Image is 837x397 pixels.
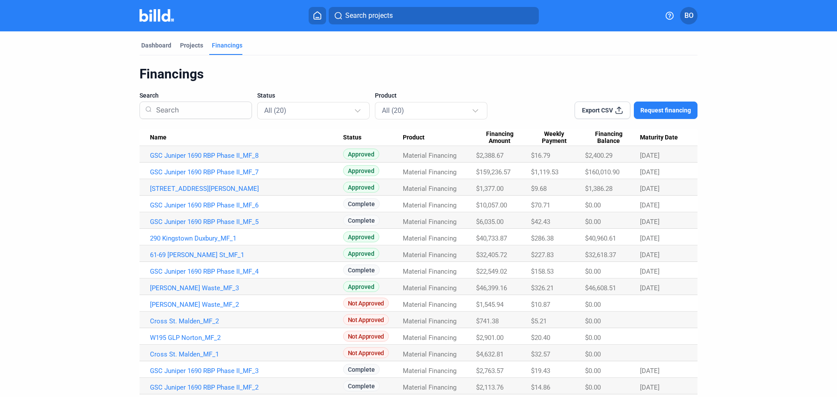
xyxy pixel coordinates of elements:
span: $6,035.00 [476,218,504,226]
span: [DATE] [640,367,660,375]
a: [PERSON_NAME] Waste_MF_3 [150,284,343,292]
span: $42.43 [531,218,550,226]
div: Projects [180,41,203,50]
span: $4,632.81 [476,350,504,358]
a: GSC Juniper 1690 RBP Phase II_MF_2 [150,383,343,391]
div: Financings [212,41,242,50]
a: GSC Juniper 1690 RBP Phase II_MF_6 [150,201,343,209]
span: $2,400.29 [585,152,612,159]
div: Financings [139,66,697,82]
span: [DATE] [640,152,660,159]
div: Financing Balance [585,130,640,145]
span: $1,119.53 [531,168,558,176]
mat-select-trigger: All (20) [382,106,404,115]
span: Material Financing [403,251,456,259]
span: Product [375,91,397,100]
a: GSC Juniper 1690 RBP Phase II_MF_3 [150,367,343,375]
span: Complete [343,198,380,209]
span: $40,733.87 [476,234,507,242]
span: [DATE] [640,185,660,193]
span: $0.00 [585,201,601,209]
span: Not Approved [343,347,389,358]
span: Financing Balance [585,130,632,145]
span: $160,010.90 [585,168,619,176]
span: [DATE] [640,251,660,259]
span: $326.21 [531,284,554,292]
span: $46,608.51 [585,284,616,292]
a: [STREET_ADDRESS][PERSON_NAME] [150,185,343,193]
span: Material Financing [403,383,456,391]
span: $158.53 [531,268,554,275]
div: Name [150,134,343,142]
mat-select-trigger: All (20) [264,106,286,115]
span: $0.00 [585,218,601,226]
span: Export CSV [582,106,613,115]
a: 290 Kingstown Duxbury_MF_1 [150,234,343,242]
span: Complete [343,380,380,391]
input: Search [153,99,246,122]
div: Status [343,134,403,142]
span: BO [684,10,694,21]
span: $10.87 [531,301,550,309]
span: $14.86 [531,383,550,391]
span: Complete [343,215,380,226]
span: Complete [343,265,380,275]
span: $286.38 [531,234,554,242]
span: Approved [343,182,379,193]
span: Approved [343,248,379,259]
span: $0.00 [585,334,601,342]
span: $2,113.76 [476,383,504,391]
span: Approved [343,149,379,159]
span: $46,399.16 [476,284,507,292]
span: Material Financing [403,301,456,309]
span: Not Approved [343,331,389,342]
span: $20.40 [531,334,550,342]
a: GSC Juniper 1690 RBP Phase II_MF_8 [150,152,343,159]
span: $741.38 [476,317,499,325]
span: $0.00 [585,317,601,325]
a: Cross St. Malden_MF_1 [150,350,343,358]
span: [DATE] [640,234,660,242]
span: Complete [343,364,380,375]
span: Material Financing [403,367,456,375]
span: Material Financing [403,268,456,275]
a: Cross St. Malden_MF_2 [150,317,343,325]
img: Billd Company Logo [139,9,174,22]
span: $2,901.00 [476,334,504,342]
span: $0.00 [585,301,601,309]
span: $40,960.61 [585,234,616,242]
span: Status [343,134,361,142]
span: $10,057.00 [476,201,507,209]
span: Approved [343,231,379,242]
span: Search projects [345,10,393,21]
div: Financing Amount [476,130,531,145]
span: $32,405.72 [476,251,507,259]
span: Name [150,134,167,142]
span: Material Financing [403,350,456,358]
span: Status [257,91,275,100]
div: Maturity Date [640,134,687,142]
span: Material Financing [403,284,456,292]
span: $0.00 [585,367,601,375]
span: [DATE] [640,268,660,275]
span: Material Financing [403,218,456,226]
span: $32.57 [531,350,550,358]
span: [DATE] [640,168,660,176]
span: Material Financing [403,152,456,159]
span: [DATE] [640,383,660,391]
span: Approved [343,281,379,292]
span: $32,618.37 [585,251,616,259]
span: $70.71 [531,201,550,209]
span: $0.00 [585,350,601,358]
button: Search projects [329,7,539,24]
a: 61-69 [PERSON_NAME] St_MF_1 [150,251,343,259]
a: GSC Juniper 1690 RBP Phase II_MF_4 [150,268,343,275]
div: Weekly Payment [531,130,585,145]
span: Not Approved [343,298,389,309]
span: Material Financing [403,317,456,325]
a: GSC Juniper 1690 RBP Phase II_MF_5 [150,218,343,226]
div: Dashboard [141,41,171,50]
span: $19.43 [531,367,550,375]
span: Approved [343,165,379,176]
a: [PERSON_NAME] Waste_MF_2 [150,301,343,309]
